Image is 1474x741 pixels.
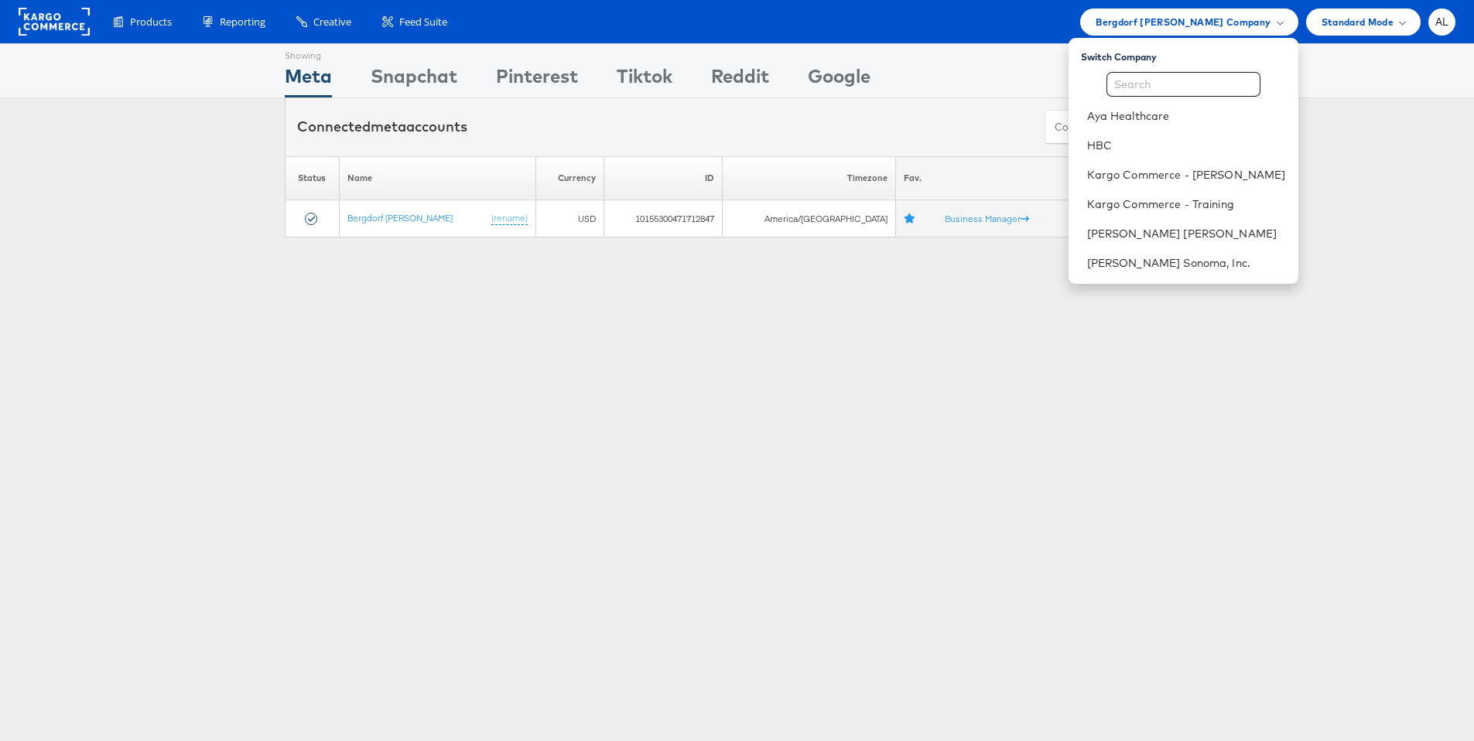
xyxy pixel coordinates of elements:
th: Status [285,156,340,200]
div: Meta [285,63,332,97]
a: [PERSON_NAME] [PERSON_NAME] [1087,226,1286,241]
div: Pinterest [496,63,578,97]
span: Feed Suite [399,15,447,29]
div: Reddit [711,63,769,97]
a: [PERSON_NAME] Sonoma, Inc. [1087,255,1286,271]
span: Bergdorf [PERSON_NAME] Company [1096,14,1271,30]
div: Connected accounts [297,117,467,137]
div: Showing [285,44,332,63]
th: ID [604,156,722,200]
span: AL [1435,17,1449,27]
a: (rename) [491,212,528,225]
div: Google [808,63,870,97]
span: Standard Mode [1322,14,1394,30]
a: Business Manager [945,213,1029,224]
span: Reporting [220,15,265,29]
th: Currency [536,156,604,200]
span: Creative [313,15,351,29]
th: Name [340,156,536,200]
span: Products [130,15,172,29]
a: HBC [1087,138,1286,153]
td: 10155300471712847 [604,200,722,237]
a: Aya Healthcare [1087,108,1286,124]
div: Snapchat [371,63,457,97]
td: USD [536,200,604,237]
a: Kargo Commerce - [PERSON_NAME] [1087,167,1286,183]
a: Kargo Commerce - Training [1087,196,1286,212]
input: Search [1106,72,1260,97]
th: Timezone [722,156,895,200]
span: meta [371,118,406,135]
button: ConnectmetaAccounts [1045,110,1178,145]
a: Bergdorf [PERSON_NAME] [347,212,453,224]
div: Tiktok [617,63,672,97]
div: Switch Company [1081,44,1298,63]
td: America/[GEOGRAPHIC_DATA] [722,200,895,237]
